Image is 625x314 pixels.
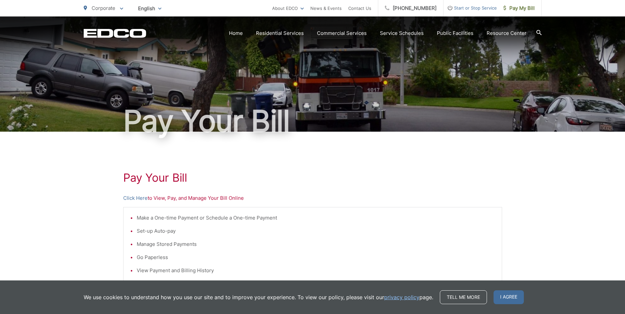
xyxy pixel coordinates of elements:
[123,194,502,202] p: to View, Pay, and Manage Your Bill Online
[137,267,495,275] li: View Payment and Billing History
[272,4,304,12] a: About EDCO
[133,3,166,14] span: English
[84,29,146,38] a: EDCD logo. Return to the homepage.
[123,194,148,202] a: Click Here
[384,293,419,301] a: privacy policy
[256,29,304,37] a: Residential Services
[380,29,424,37] a: Service Schedules
[437,29,473,37] a: Public Facilities
[348,4,371,12] a: Contact Us
[137,240,495,248] li: Manage Stored Payments
[310,4,342,12] a: News & Events
[123,171,502,184] h1: Pay Your Bill
[84,293,433,301] p: We use cookies to understand how you use our site and to improve your experience. To view our pol...
[503,4,535,12] span: Pay My Bill
[137,214,495,222] li: Make a One-time Payment or Schedule a One-time Payment
[229,29,243,37] a: Home
[494,290,524,304] span: I agree
[84,105,542,138] h1: Pay Your Bill
[92,5,115,11] span: Corporate
[487,29,526,37] a: Resource Center
[137,253,495,261] li: Go Paperless
[440,290,487,304] a: Tell me more
[137,227,495,235] li: Set-up Auto-pay
[317,29,367,37] a: Commercial Services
